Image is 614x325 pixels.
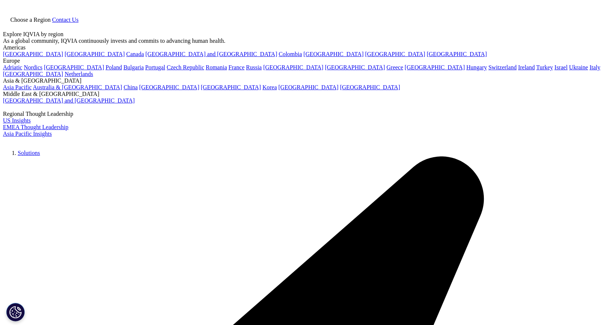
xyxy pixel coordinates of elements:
a: Ireland [518,64,535,70]
a: China [124,84,138,90]
span: Choose a Region [10,17,51,23]
a: [GEOGRAPHIC_DATA] [405,64,465,70]
a: Colombia [279,51,302,57]
a: [GEOGRAPHIC_DATA] [44,64,104,70]
a: Poland [105,64,122,70]
a: [GEOGRAPHIC_DATA] [263,64,323,70]
div: Middle East & [GEOGRAPHIC_DATA] [3,91,611,97]
div: Europe [3,58,611,64]
a: Nordics [24,64,42,70]
div: Americas [3,44,611,51]
a: Portugal [145,64,165,70]
a: [GEOGRAPHIC_DATA] [365,51,425,57]
a: Asia Pacific [3,84,32,90]
a: [GEOGRAPHIC_DATA] [201,84,261,90]
a: Greece [386,64,403,70]
a: Canada [126,51,144,57]
a: EMEA Thought Leadership [3,124,68,130]
a: [GEOGRAPHIC_DATA] [3,71,63,77]
a: Turkey [536,64,553,70]
a: [GEOGRAPHIC_DATA] [139,84,199,90]
div: Asia & [GEOGRAPHIC_DATA] [3,77,611,84]
a: Contact Us [52,17,79,23]
a: Adriatic [3,64,22,70]
a: Israel [555,64,568,70]
a: Solutions [18,150,40,156]
div: As a global community, IQVIA continuously invests and commits to advancing human health. [3,38,611,44]
a: [GEOGRAPHIC_DATA] [278,84,339,90]
a: [GEOGRAPHIC_DATA] and [GEOGRAPHIC_DATA] [3,97,135,104]
a: [GEOGRAPHIC_DATA] [325,64,385,70]
a: [GEOGRAPHIC_DATA] and [GEOGRAPHIC_DATA] [145,51,277,57]
a: Italy [590,64,600,70]
a: [GEOGRAPHIC_DATA] [65,51,125,57]
div: Regional Thought Leadership [3,111,611,117]
a: Bulgaria [124,64,144,70]
a: Netherlands [65,71,93,77]
a: [GEOGRAPHIC_DATA] [340,84,400,90]
a: Czech Republic [167,64,204,70]
a: Switzerland [488,64,516,70]
div: Explore IQVIA by region [3,31,611,38]
button: Cookies Settings [6,303,25,321]
a: [GEOGRAPHIC_DATA] [427,51,487,57]
a: France [229,64,245,70]
a: Korea [263,84,277,90]
a: Asia Pacific Insights [3,131,52,137]
a: Australia & [GEOGRAPHIC_DATA] [33,84,122,90]
a: Russia [246,64,262,70]
a: Romania [206,64,227,70]
a: US Insights [3,117,31,124]
a: [GEOGRAPHIC_DATA] [3,51,63,57]
a: Hungary [466,64,487,70]
a: [GEOGRAPHIC_DATA] [303,51,364,57]
a: Ukraine [569,64,588,70]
